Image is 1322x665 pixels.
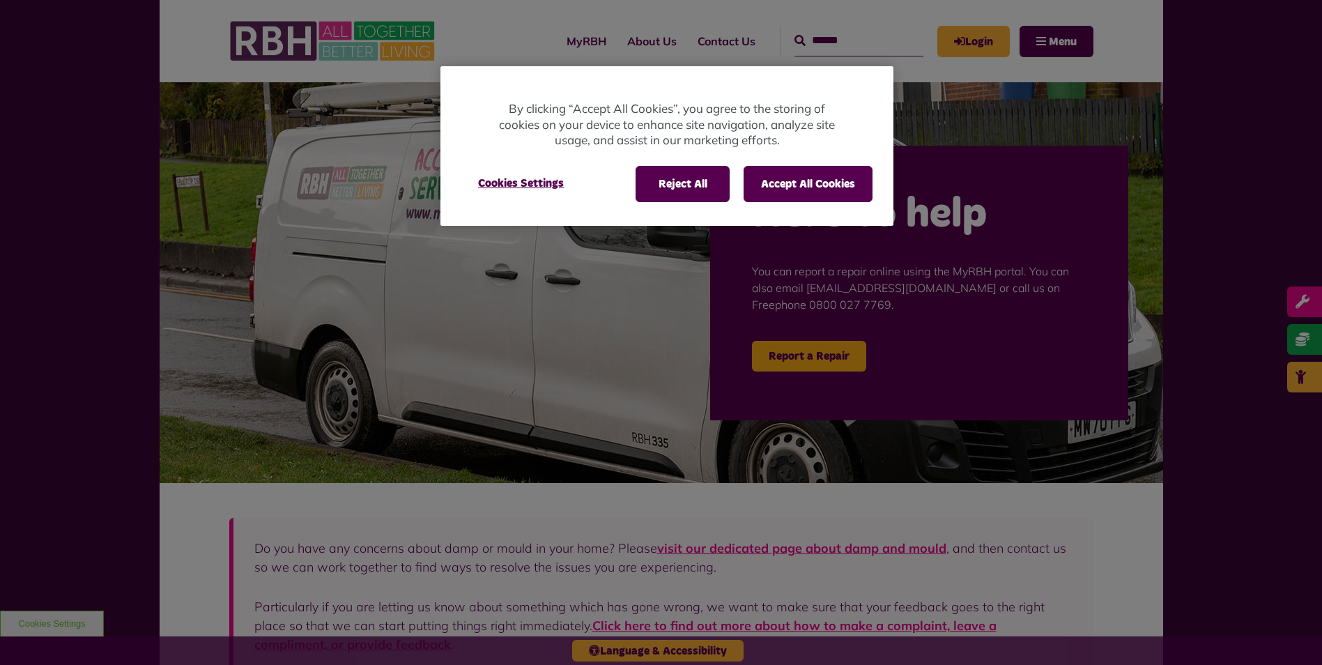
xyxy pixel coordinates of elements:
[440,66,893,226] div: Cookie banner
[440,66,893,226] div: Privacy
[744,166,873,202] button: Accept All Cookies
[496,101,838,148] p: By clicking “Accept All Cookies”, you agree to the storing of cookies on your device to enhance s...
[636,166,730,202] button: Reject All
[461,166,581,201] button: Cookies Settings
